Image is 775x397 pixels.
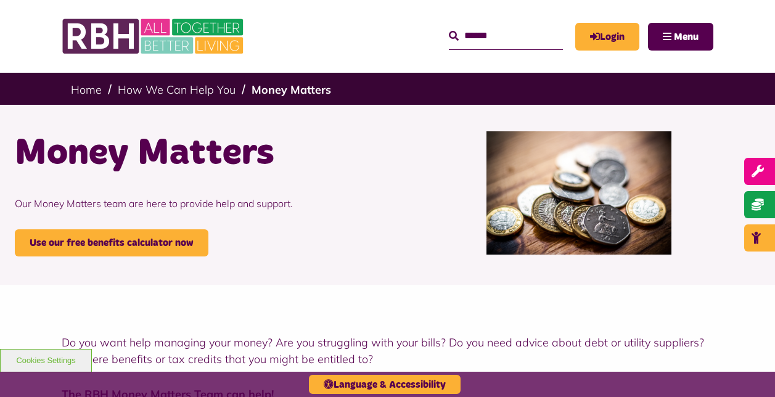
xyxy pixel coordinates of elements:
p: Do you want help managing your money? Are you struggling with your bills? Do you need advice abou... [62,334,713,367]
span: Menu [674,32,699,42]
button: Language & Accessibility [309,375,461,394]
h1: Money Matters [15,129,379,178]
a: Use our free benefits calculator now [15,229,208,256]
a: MyRBH [575,23,639,51]
img: Money 2 [486,131,671,255]
iframe: Netcall Web Assistant for live chat [720,342,775,397]
a: How We Can Help You [118,83,236,97]
a: Money Matters [252,83,331,97]
p: Our Money Matters team are here to provide help and support. [15,178,379,229]
button: Navigation [648,23,713,51]
a: Home [71,83,102,97]
img: RBH [62,12,247,60]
